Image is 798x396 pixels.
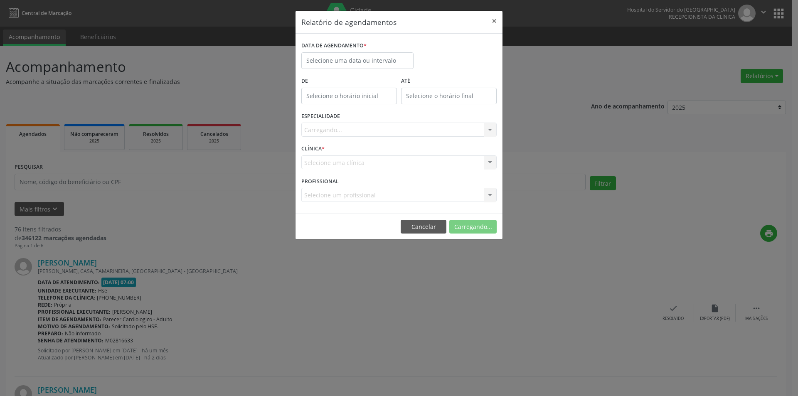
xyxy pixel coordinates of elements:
[486,11,502,31] button: Close
[301,88,397,104] input: Selecione o horário inicial
[401,88,497,104] input: Selecione o horário final
[301,17,397,27] h5: Relatório de agendamentos
[301,75,397,88] label: De
[449,220,497,234] button: Carregando...
[301,110,340,123] label: ESPECIALIDADE
[401,220,446,234] button: Cancelar
[301,52,414,69] input: Selecione uma data ou intervalo
[401,75,497,88] label: ATÉ
[301,39,367,52] label: DATA DE AGENDAMENTO
[301,175,339,188] label: PROFISSIONAL
[301,143,325,155] label: CLÍNICA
